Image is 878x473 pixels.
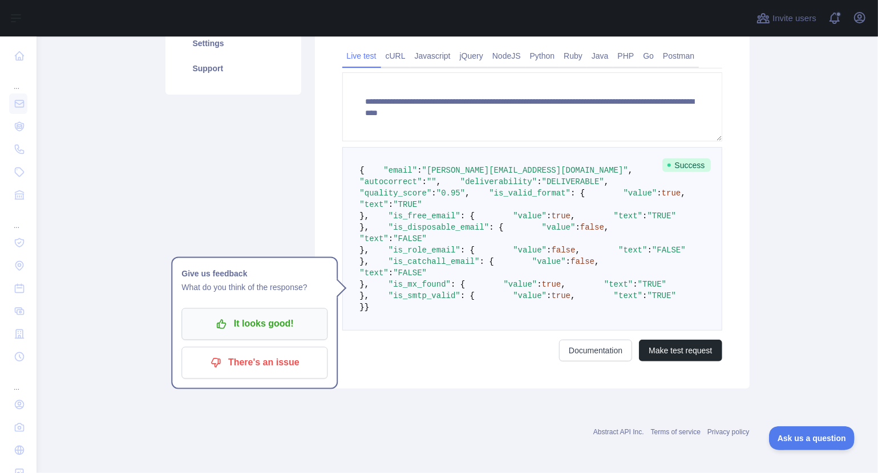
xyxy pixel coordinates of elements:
[417,166,422,175] span: :
[384,166,418,175] span: "email"
[547,246,551,255] span: :
[360,246,370,255] span: },
[393,234,427,243] span: "FALSE"
[594,257,599,266] span: ,
[360,189,432,198] span: "quality_score"
[571,291,575,300] span: ,
[381,47,410,65] a: cURL
[769,426,855,450] iframe: Toggle Customer Support
[532,257,566,266] span: "value"
[648,211,676,221] span: "TRUE"
[432,189,436,198] span: :
[537,177,541,186] span: :
[342,47,381,65] a: Live test
[593,428,644,436] a: Abstract API Inc.
[571,211,575,221] span: ,
[662,189,681,198] span: true
[552,291,571,300] span: true
[389,291,460,300] span: "is_smtp_valid"
[179,31,288,56] a: Settings
[648,291,676,300] span: "TRUE"
[181,347,327,379] button: There's an issue
[561,280,565,289] span: ,
[547,211,551,221] span: :
[393,200,422,209] span: "TRUE"
[576,223,580,232] span: :
[9,369,27,392] div: ...
[179,56,288,81] a: Support
[480,257,494,266] span: : {
[389,257,480,266] span: "is_catchall_email"
[422,177,427,186] span: :
[648,246,652,255] span: :
[559,340,632,361] a: Documentation
[613,47,639,65] a: PHP
[489,223,503,232] span: : {
[190,353,319,373] p: There's an issue
[624,189,657,198] span: "value"
[389,280,451,289] span: "is_mx_found"
[465,189,470,198] span: ,
[547,291,551,300] span: :
[360,268,389,278] span: "text"
[181,281,327,295] p: What do you think of the response?
[657,189,661,198] span: :
[772,12,816,25] span: Invite users
[552,246,576,255] span: false
[488,47,525,65] a: NodeJS
[360,234,389,243] span: "text"
[537,280,541,289] span: :
[389,246,460,255] span: "is_role_email"
[389,223,489,232] span: "is_disposable_email"
[618,246,647,255] span: "text"
[651,428,701,436] a: Terms of service
[9,68,27,91] div: ...
[639,340,722,361] button: Make test request
[587,47,613,65] a: Java
[410,47,455,65] a: Javascript
[652,246,686,255] span: "FALSE"
[614,291,642,300] span: "text"
[436,189,465,198] span: "0.95"
[365,303,369,312] span: }
[360,177,422,186] span: "autocorrect"
[181,308,327,340] button: It looks good!
[604,223,609,232] span: ,
[389,268,393,278] span: :
[460,177,537,186] span: "deliverability"
[360,257,370,266] span: },
[360,303,365,312] span: }
[181,267,327,281] h1: Give us feedback
[460,291,475,300] span: : {
[633,280,637,289] span: :
[604,280,633,289] span: "text"
[542,223,576,232] span: "value"
[642,291,647,300] span: :
[360,280,370,289] span: },
[489,189,571,198] span: "is_valid_format"
[513,291,547,300] span: "value"
[552,211,571,221] span: true
[681,189,685,198] span: ,
[604,177,609,186] span: ,
[542,280,561,289] span: true
[427,177,436,186] span: ""
[658,47,699,65] a: Postman
[360,166,365,175] span: {
[360,211,370,221] span: },
[460,211,475,221] span: : {
[638,47,658,65] a: Go
[513,211,547,221] span: "value"
[638,280,666,289] span: "TRUE"
[571,189,585,198] span: : {
[360,200,389,209] span: "text"
[566,257,571,266] span: :
[190,315,319,334] p: It looks good!
[662,158,711,172] span: Success
[460,246,475,255] span: : {
[571,257,594,266] span: false
[642,211,647,221] span: :
[576,246,580,255] span: ,
[455,47,488,65] a: jQuery
[525,47,560,65] a: Python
